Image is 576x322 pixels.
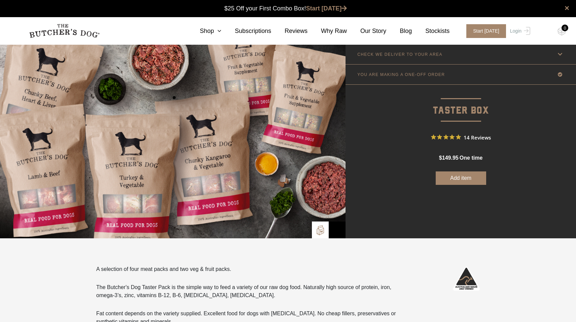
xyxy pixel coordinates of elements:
[565,4,569,12] a: close
[186,27,221,36] a: Shop
[557,27,566,36] img: TBD_Cart-Empty.png
[315,225,325,235] img: TBD_Build-A-Box.png
[306,5,347,12] a: Start [DATE]
[96,283,403,299] p: The Butcher's Dog Taster Pack is the simple way to feed a variety of our raw dog food. Naturally ...
[271,27,308,36] a: Reviews
[508,24,530,38] a: Login
[562,25,568,31] div: 0
[453,265,480,292] img: Australian-Made_White.png
[221,27,271,36] a: Subscriptions
[466,24,506,38] span: Start [DATE]
[346,44,576,64] a: CHECK WE DELIVER TO YOUR AREA
[442,155,459,161] span: 149.95
[357,52,442,57] p: CHECK WE DELIVER TO YOUR AREA
[460,155,482,161] span: one time
[386,27,412,36] a: Blog
[308,27,347,36] a: Why Raw
[460,24,508,38] a: Start [DATE]
[412,27,449,36] a: Stockists
[439,155,442,161] span: $
[436,171,486,185] button: Add item
[347,27,386,36] a: Our Story
[346,85,576,119] p: Taster Box
[332,225,342,235] img: TBD_Lifestyle_Black.png
[464,132,491,142] span: 14 Reviews
[431,132,491,142] button: Rated 4.9 out of 5 stars from 14 reviews. Jump to reviews.
[346,65,576,84] a: YOU ARE MAKING A ONE-OFF ORDER
[357,72,445,77] p: YOU ARE MAKING A ONE-OFF ORDER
